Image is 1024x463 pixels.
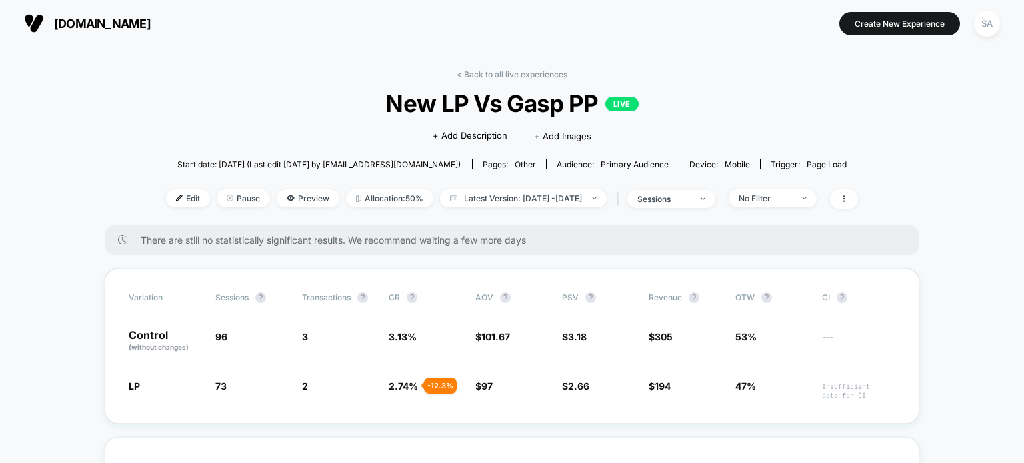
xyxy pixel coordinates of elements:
[20,13,155,34] button: [DOMAIN_NAME]
[701,197,705,200] img: end
[649,292,682,302] span: Revenue
[215,331,227,342] span: 96
[450,195,457,201] img: calendar
[605,97,639,111] p: LIVE
[802,197,807,199] img: end
[689,292,699,303] button: ?
[534,131,591,141] span: + Add Images
[649,331,673,342] span: $
[557,159,669,169] div: Audience:
[215,292,249,302] span: Sessions
[601,159,669,169] span: Primary Audience
[761,292,772,303] button: ?
[562,292,579,302] span: PSV
[407,292,417,303] button: ?
[176,195,183,201] img: edit
[457,69,567,79] a: < Back to all live experiences
[562,380,589,392] span: $
[54,17,151,31] span: [DOMAIN_NAME]
[346,189,433,207] span: Allocation: 50%
[356,195,361,202] img: rebalance
[568,380,589,392] span: 2.66
[970,10,1004,37] button: SA
[735,331,757,342] span: 53%
[585,292,596,303] button: ?
[839,12,960,35] button: Create New Experience
[649,380,671,392] span: $
[637,194,691,204] div: sessions
[389,331,417,342] span: 3.13 %
[807,159,847,169] span: Page Load
[481,331,510,342] span: 101.67
[822,382,895,400] span: Insufficient data for CI
[129,292,202,303] span: Variation
[475,292,493,302] span: AOV
[255,292,266,303] button: ?
[500,292,511,303] button: ?
[302,292,351,302] span: Transactions
[440,189,607,207] span: Latest Version: [DATE] - [DATE]
[771,159,847,169] div: Trigger:
[822,292,895,303] span: CI
[302,380,308,392] span: 2
[655,380,671,392] span: 194
[974,11,1000,37] div: SA
[837,292,847,303] button: ?
[129,330,202,352] p: Control
[735,292,809,303] span: OTW
[217,189,270,207] span: Pause
[433,129,507,143] span: + Add Description
[475,331,510,342] span: $
[613,189,627,209] span: |
[201,89,823,117] span: New LP Vs Gasp PP
[481,380,493,392] span: 97
[739,193,792,203] div: No Filter
[129,380,140,392] span: LP
[475,380,493,392] span: $
[357,292,368,303] button: ?
[227,195,233,201] img: end
[735,380,756,392] span: 47%
[177,159,461,169] span: Start date: [DATE] (Last edit [DATE] by [EMAIL_ADDRESS][DOMAIN_NAME])
[483,159,536,169] div: Pages:
[277,189,339,207] span: Preview
[655,331,673,342] span: 305
[679,159,760,169] span: Device:
[389,292,400,302] span: CR
[515,159,536,169] span: other
[141,234,893,246] span: There are still no statistically significant results. We recommend waiting a few more days
[424,378,457,394] div: - 12.3 %
[562,331,587,342] span: $
[129,343,189,351] span: (without changes)
[725,159,750,169] span: mobile
[302,331,308,342] span: 3
[822,333,895,352] span: ---
[568,331,587,342] span: 3.18
[592,197,597,199] img: end
[166,189,210,207] span: Edit
[24,13,44,33] img: Visually logo
[389,380,418,392] span: 2.74 %
[215,380,227,392] span: 73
